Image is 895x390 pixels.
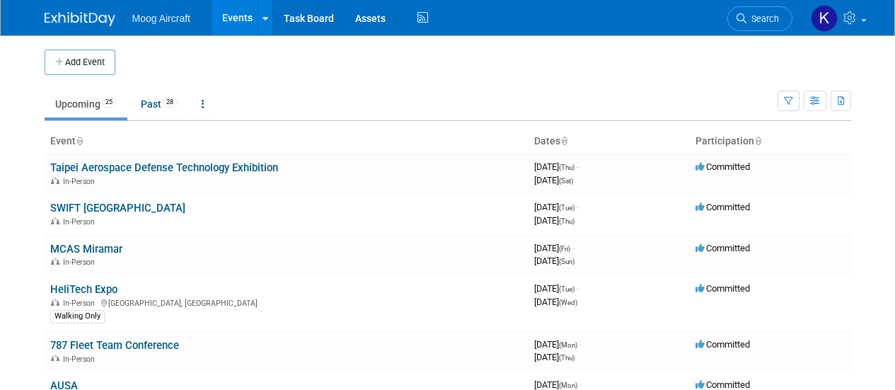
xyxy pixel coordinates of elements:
span: - [577,283,579,294]
a: Sort by Event Name [76,135,83,147]
span: [DATE] [534,339,582,350]
span: 25 [101,97,117,108]
span: Committed [695,243,750,253]
span: - [577,202,579,212]
span: Committed [695,339,750,350]
span: [DATE] [534,352,574,362]
span: (Mon) [559,341,577,349]
span: In-Person [63,177,99,186]
img: In-Person Event [51,177,59,184]
span: 28 [162,97,178,108]
span: [DATE] [534,161,579,172]
span: Committed [695,379,750,390]
span: Moog Aircraft [132,13,190,24]
span: [DATE] [534,379,582,390]
img: ExhibitDay [45,12,115,26]
span: - [579,339,582,350]
span: (Sat) [559,177,573,185]
span: (Tue) [559,204,574,212]
span: [DATE] [534,215,574,226]
span: (Mon) [559,382,577,389]
img: In-Person Event [51,258,59,265]
a: Sort by Participation Type [754,135,761,147]
span: [DATE] [534,202,579,212]
th: Event [45,130,529,154]
span: In-Person [63,217,99,226]
span: (Thu) [559,164,574,171]
span: [DATE] [534,243,574,253]
span: In-Person [63,258,99,267]
div: [GEOGRAPHIC_DATA], [GEOGRAPHIC_DATA] [50,297,523,308]
span: - [579,379,582,390]
span: - [572,243,574,253]
span: In-Person [63,355,99,364]
span: Search [746,13,779,24]
a: Past28 [130,91,188,117]
th: Participation [690,130,851,154]
a: Sort by Start Date [560,135,567,147]
a: Search [727,6,792,31]
span: Committed [695,202,750,212]
span: (Thu) [559,354,574,362]
a: SWIFT [GEOGRAPHIC_DATA] [50,202,185,214]
img: Kelsey Blackley [811,5,838,32]
img: In-Person Event [51,355,59,362]
span: [DATE] [534,283,579,294]
span: (Wed) [559,299,577,306]
a: Taipei Aerospace Defense Technology Exhibition [50,161,278,174]
span: [DATE] [534,297,577,307]
img: In-Person Event [51,217,59,224]
a: 787 Fleet Team Conference [50,339,179,352]
span: (Tue) [559,285,574,293]
span: - [577,161,579,172]
a: HeliTech Expo [50,283,117,296]
th: Dates [529,130,690,154]
span: (Thu) [559,217,574,225]
span: (Fri) [559,245,570,253]
span: [DATE] [534,256,574,266]
a: MCAS Miramar [50,243,122,256]
span: Committed [695,283,750,294]
span: [DATE] [534,175,573,185]
div: Walking Only [50,310,105,323]
span: (Sun) [559,258,574,265]
img: In-Person Event [51,299,59,306]
span: In-Person [63,299,99,308]
span: Committed [695,161,750,172]
a: Upcoming25 [45,91,127,117]
button: Add Event [45,50,115,75]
